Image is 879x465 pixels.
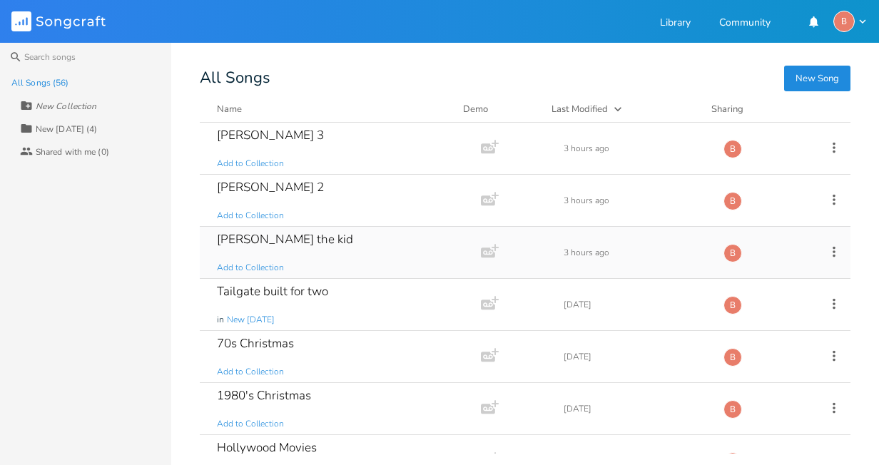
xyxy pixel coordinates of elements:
div: [DATE] [564,352,706,361]
button: Last Modified [552,102,694,116]
button: New Song [784,66,850,91]
div: 3 hours ago [564,196,706,205]
span: Add to Collection [217,158,284,170]
span: Add to Collection [217,262,284,274]
div: [PERSON_NAME] 3 [217,129,324,141]
div: bjb3598 [723,140,742,158]
div: 3 hours ago [564,248,706,257]
div: Name [217,103,242,116]
span: Add to Collection [217,366,284,378]
div: New Collection [36,102,96,111]
div: Sharing [711,102,797,116]
div: 3 hours ago [564,144,706,153]
div: bjb3598 [723,192,742,210]
button: Name [217,102,446,116]
div: bjb3598 [723,296,742,315]
span: Add to Collection [217,210,284,222]
div: [DATE] [564,300,706,309]
button: B [833,11,868,32]
div: [PERSON_NAME] 2 [217,181,324,193]
div: Shared with me (0) [36,148,109,156]
div: All Songs (56) [11,78,68,87]
div: [PERSON_NAME] the kid [217,233,353,245]
div: 70s Christmas [217,337,294,349]
a: Library [660,18,691,30]
span: Add to Collection [217,418,284,430]
div: bjb3598 [833,11,855,32]
div: [DATE] [564,404,706,413]
div: New [DATE] (4) [36,125,97,133]
div: 1980's Christmas [217,389,311,402]
div: bjb3598 [723,348,742,367]
div: bjb3598 [723,244,742,262]
div: Demo [463,102,534,116]
a: Community [719,18,771,30]
div: Tailgate built for two [217,285,328,297]
div: Hollywood Movies [217,441,317,454]
div: bjb3598 [723,400,742,419]
span: New [DATE] [227,314,275,326]
div: All Songs [200,71,850,85]
div: Last Modified [552,103,608,116]
span: in [217,314,224,326]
